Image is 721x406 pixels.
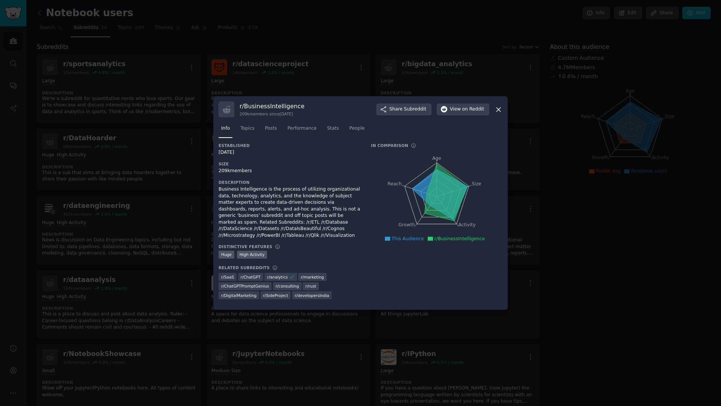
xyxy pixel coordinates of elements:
span: r/BusinessIntelligence [434,236,485,241]
div: Huge [219,251,234,259]
a: Topics [238,123,257,138]
div: High Activity [237,251,267,259]
tspan: Activity [459,222,476,227]
tspan: Size [472,181,481,186]
span: People [349,125,365,132]
h3: Established [219,143,360,148]
h3: Size [219,161,360,167]
button: Viewon Reddit [437,103,489,115]
span: on Reddit [462,106,484,113]
div: Business Intelligence is the process of utilizing organizational data, technology, analytics, and... [219,186,360,239]
span: Posts [265,125,277,132]
span: r/ marketing [301,274,324,280]
h3: Distinctive Features [219,244,272,249]
span: Subreddit [404,106,426,113]
tspan: Reach [388,181,402,186]
a: Posts [262,123,279,138]
span: r/ ChatGPT [241,274,261,280]
a: Stats [324,123,341,138]
tspan: Age [432,156,441,161]
a: Info [219,123,232,138]
button: ShareSubreddit [376,103,431,115]
span: r/ DigitalMarketing [221,293,256,298]
span: Stats [327,125,339,132]
div: 209k members since [DATE] [240,111,305,117]
a: People [347,123,367,138]
a: Performance [285,123,319,138]
span: Topics [240,125,254,132]
span: View [450,106,484,113]
span: r/ developersIndia [295,293,329,298]
h3: In Comparison [371,143,408,148]
span: Share [389,106,426,113]
tspan: Growth [398,222,415,227]
div: [DATE] [219,149,360,156]
span: r/ rust [305,283,316,289]
div: 209k members [219,168,360,174]
h3: Description [219,180,360,185]
span: r/ SideProject [263,293,288,298]
span: r/ consulting [276,283,299,289]
span: Performance [287,125,317,132]
span: Info [221,125,230,132]
span: r/ ChatGPTPromptGenius [221,283,269,289]
h3: Related Subreddits [219,265,270,270]
span: r/ analytics [267,274,288,280]
span: This Audience [392,236,424,241]
span: r/ SaaS [221,274,234,280]
h3: r/ BusinessIntelligence [240,102,305,110]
